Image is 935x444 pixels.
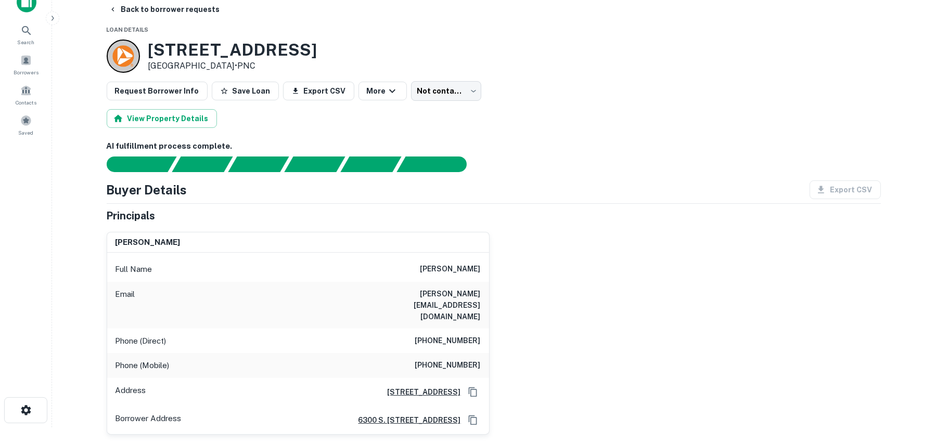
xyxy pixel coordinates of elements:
[284,156,345,172] div: Principals found, AI now looking for contact information...
[3,111,49,139] a: Saved
[116,335,166,347] p: Phone (Direct)
[148,60,317,72] p: [GEOGRAPHIC_DATA] •
[107,180,187,199] h4: Buyer Details
[107,140,881,152] h6: AI fulfillment process complete.
[397,156,479,172] div: AI fulfillment process complete.
[283,82,354,100] button: Export CSV
[116,288,135,322] p: Email
[107,208,156,224] h5: Principals
[116,412,182,428] p: Borrower Address
[411,81,481,101] div: Not contacted
[3,50,49,79] a: Borrowers
[340,156,401,172] div: Principals found, still searching for contact information. This may take time...
[107,82,208,100] button: Request Borrower Info
[116,263,152,276] p: Full Name
[14,68,39,76] span: Borrowers
[3,81,49,109] a: Contacts
[356,288,481,322] h6: [PERSON_NAME][EMAIL_ADDRESS][DOMAIN_NAME]
[107,27,149,33] span: Loan Details
[94,156,172,172] div: Sending borrower request to AI...
[18,38,35,46] span: Search
[228,156,289,172] div: Documents found, AI parsing details...
[107,109,217,128] button: View Property Details
[116,384,146,400] p: Address
[379,386,461,398] a: [STREET_ADDRESS]
[172,156,233,172] div: Your request is received and processing...
[212,82,279,100] button: Save Loan
[415,359,481,372] h6: [PHONE_NUMBER]
[350,414,461,426] a: 6300 s. [STREET_ADDRESS]
[420,263,481,276] h6: [PERSON_NAME]
[116,237,181,249] h6: [PERSON_NAME]
[19,128,34,137] span: Saved
[465,384,481,400] button: Copy Address
[465,412,481,428] button: Copy Address
[16,98,36,107] span: Contacts
[415,335,481,347] h6: [PHONE_NUMBER]
[116,359,170,372] p: Phone (Mobile)
[238,61,256,71] a: PNC
[148,40,317,60] h3: [STREET_ADDRESS]
[358,82,407,100] button: More
[3,20,49,48] a: Search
